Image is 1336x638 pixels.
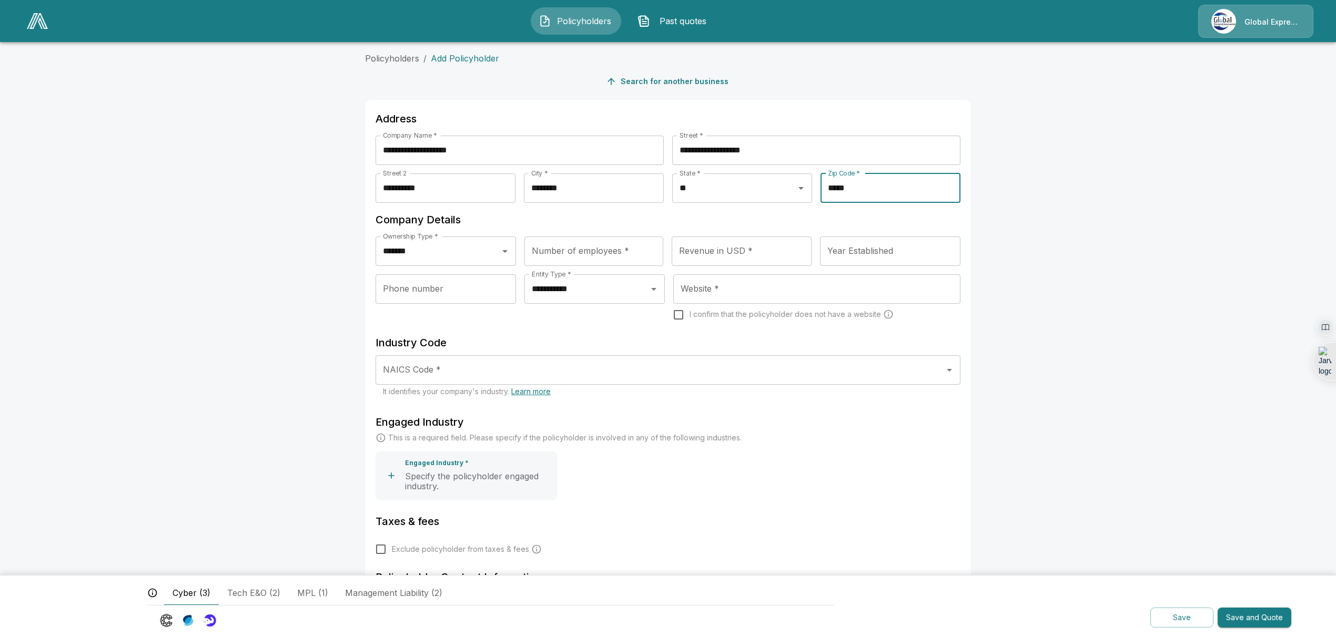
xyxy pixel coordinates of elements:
[388,433,742,443] p: This is a required field. Please specify if the policyholder is involved in any of the following ...
[690,309,881,320] span: I confirm that the policyholder does not have a website
[604,72,733,91] button: Search for another business
[392,544,529,554] span: Exclude policyholder from taxes & fees
[1198,5,1313,38] a: Agency IconGlobal Express Underwriters
[828,169,860,178] label: Zip Code *
[405,459,469,467] p: Engaged Industry *
[1244,17,1300,27] p: Global Express Underwriters
[531,169,548,178] label: City *
[637,15,650,27] img: Past quotes Icon
[383,387,551,396] span: It identifies your company's industry.
[646,282,661,296] button: Open
[555,15,613,27] span: Policyholders
[1211,9,1236,34] img: Agency Icon
[942,363,957,377] button: Open
[539,15,551,27] img: Policyholders Icon
[431,52,499,65] p: Add Policyholder
[345,586,442,599] span: Management Liability (2)
[376,451,557,500] button: Engaged Industry *Specify the policyholder engaged industry.
[511,387,551,396] a: Learn more
[376,513,960,530] h6: Taxes & fees
[376,569,960,585] h6: Policyholder Contact Information
[883,309,894,320] svg: Carriers run a cyber security scan on the policyholders' websites. Please enter a website wheneve...
[376,110,960,127] h6: Address
[383,131,437,140] label: Company Name *
[654,15,712,27] span: Past quotes
[532,270,571,279] label: Entity Type *
[498,244,512,259] button: Open
[27,13,48,29] img: AA Logo
[383,169,407,178] label: Street 2
[630,7,720,35] button: Past quotes IconPast quotes
[680,131,703,140] label: Street *
[376,414,960,430] h6: Engaged Industry
[423,52,427,65] li: /
[383,232,438,241] label: Ownership Type *
[680,169,701,178] label: State *
[376,211,960,228] h6: Company Details
[531,544,542,554] svg: Carrier and processing fees will still be applied
[365,52,971,65] nav: breadcrumb
[365,53,419,64] a: Policyholders
[376,334,960,351] h6: Industry Code
[405,471,553,492] p: Specify the policyholder engaged industry.
[794,181,808,195] button: Open
[531,7,621,35] button: Policyholders IconPolicyholders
